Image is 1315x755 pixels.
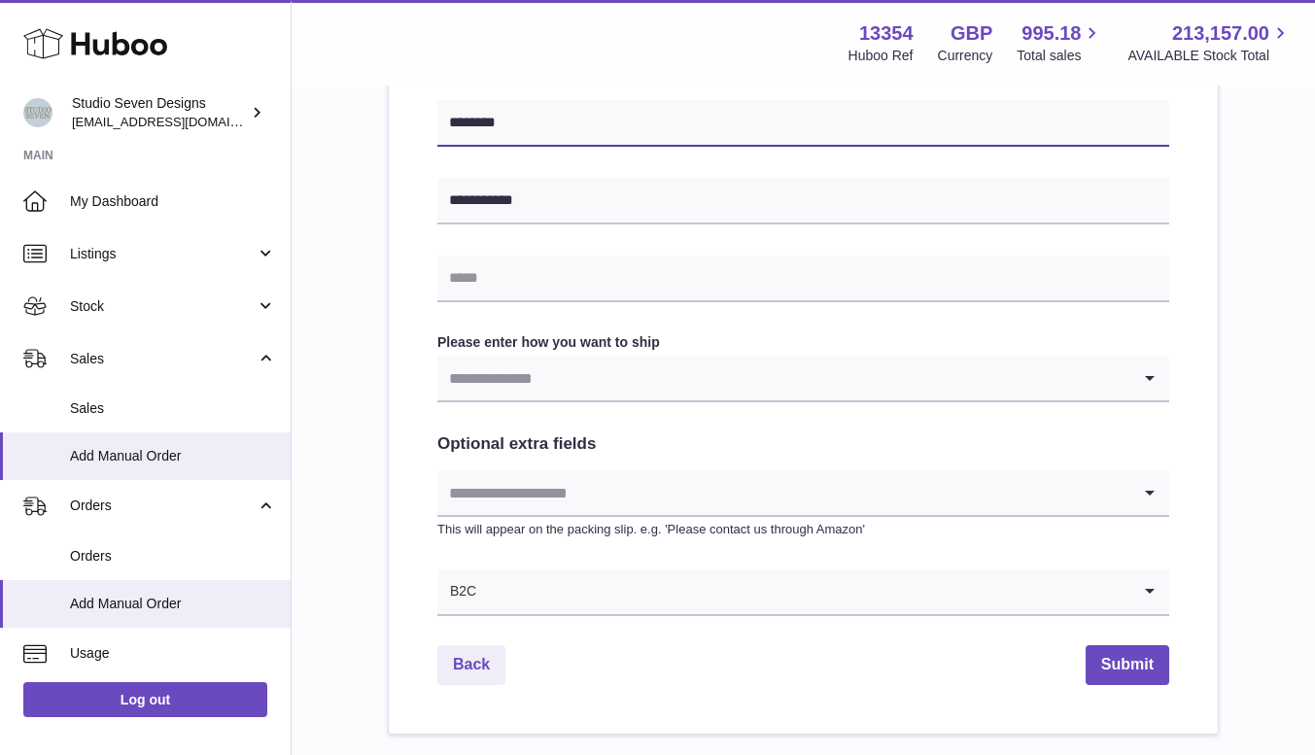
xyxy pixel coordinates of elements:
[23,682,267,717] a: Log out
[70,350,256,368] span: Sales
[1021,20,1081,47] span: 995.18
[70,595,276,613] span: Add Manual Order
[70,547,276,566] span: Orders
[437,521,1169,538] p: This will appear on the packing slip. e.g. 'Please contact us through Amazon'
[1172,20,1269,47] span: 213,157.00
[951,20,992,47] strong: GBP
[848,47,914,65] div: Huboo Ref
[437,433,1169,456] h2: Optional extra fields
[859,20,914,47] strong: 13354
[70,497,256,515] span: Orders
[23,98,52,127] img: contact.studiosevendesigns@gmail.com
[1086,645,1169,685] button: Submit
[437,569,477,614] span: B2C
[70,245,256,263] span: Listings
[1017,47,1103,65] span: Total sales
[437,470,1130,515] input: Search for option
[1017,20,1103,65] a: 995.18 Total sales
[938,47,993,65] div: Currency
[70,297,256,316] span: Stock
[1127,47,1292,65] span: AVAILABLE Stock Total
[70,399,276,418] span: Sales
[437,356,1169,402] div: Search for option
[437,333,1169,352] label: Please enter how you want to ship
[70,192,276,211] span: My Dashboard
[477,569,1130,614] input: Search for option
[437,470,1169,517] div: Search for option
[70,447,276,465] span: Add Manual Order
[72,94,247,131] div: Studio Seven Designs
[437,569,1169,616] div: Search for option
[1127,20,1292,65] a: 213,157.00 AVAILABLE Stock Total
[437,356,1130,400] input: Search for option
[437,645,505,685] a: Back
[70,644,276,663] span: Usage
[72,114,286,129] span: [EMAIL_ADDRESS][DOMAIN_NAME]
